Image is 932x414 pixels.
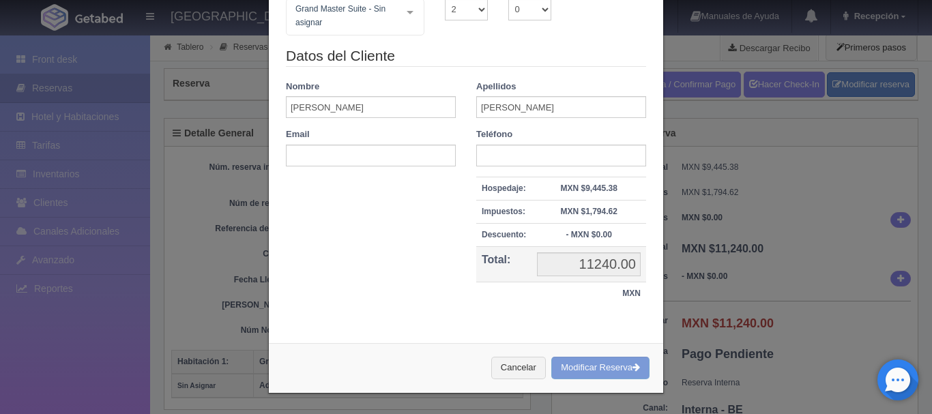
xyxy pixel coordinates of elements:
input: Seleccionar hab. [292,2,300,24]
th: Total: [476,247,531,282]
label: Email [286,128,310,141]
th: Descuento: [476,223,531,246]
strong: MXN $1,794.62 [560,207,617,216]
label: Apellidos [476,80,516,93]
th: Impuestos: [476,200,531,223]
button: Cancelar [491,357,546,379]
legend: Datos del Cliente [286,46,646,67]
th: Hospedaje: [476,177,531,200]
strong: MXN $9,445.38 [560,183,617,193]
label: Teléfono [476,128,512,141]
label: Nombre [286,80,319,93]
strong: - MXN $0.00 [566,230,611,239]
strong: MXN [622,289,641,298]
span: Grand Master Suite - Sin asignar [292,2,396,29]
